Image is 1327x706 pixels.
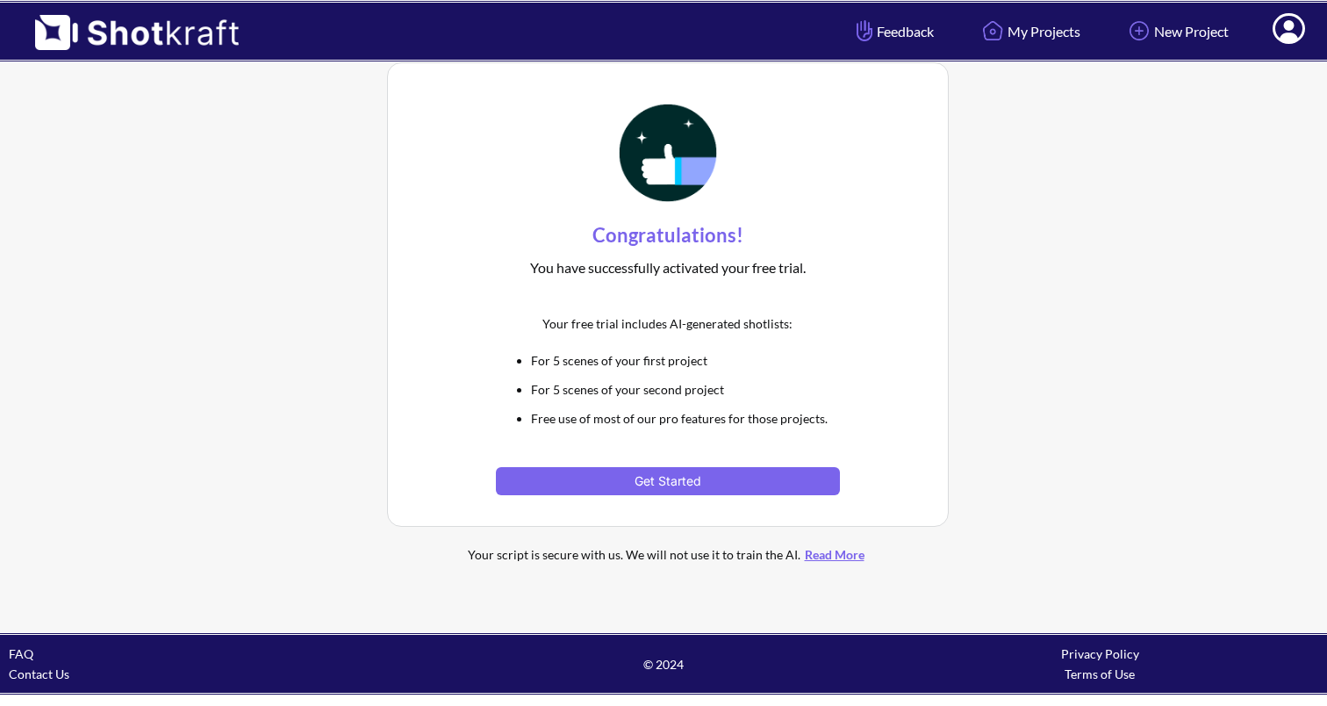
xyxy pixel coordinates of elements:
[882,664,1318,684] div: Terms of Use
[978,16,1008,46] img: Home Icon
[496,253,839,283] div: You have successfully activated your free trial.
[1124,16,1154,46] img: Add Icon
[531,379,839,400] li: For 5 scenes of your second project
[431,544,905,565] div: Your script is secure with us. We will not use it to train the AI.
[496,218,839,253] div: Congratulations!
[9,666,69,681] a: Contact Us
[800,547,869,562] a: Read More
[496,309,839,338] div: Your free trial includes AI-generated shotlists:
[852,16,877,46] img: Hand Icon
[531,408,839,429] li: Free use of most of our pro features for those projects.
[531,350,839,371] li: For 5 scenes of your first project
[1111,8,1242,54] a: New Project
[882,644,1318,664] div: Privacy Policy
[613,98,722,207] img: Thumbs Up Icon
[852,21,934,41] span: Feedback
[496,467,839,495] button: Get Started
[9,646,33,661] a: FAQ
[965,8,1094,54] a: My Projects
[445,654,881,674] span: © 2024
